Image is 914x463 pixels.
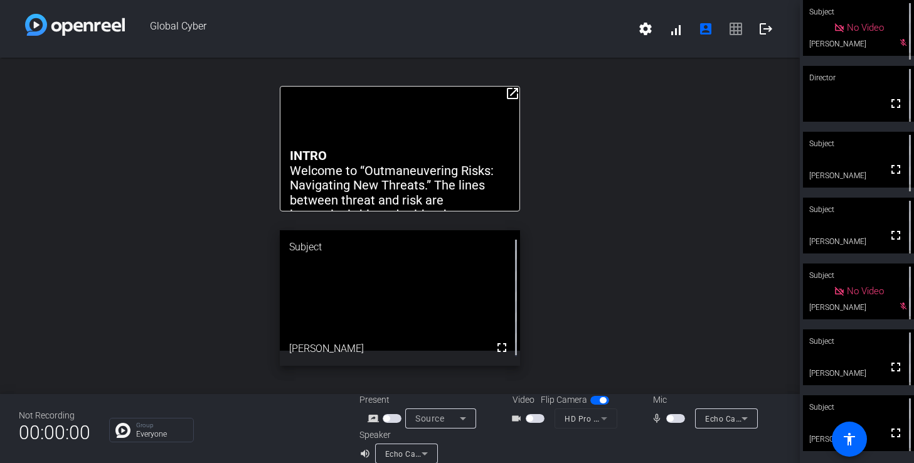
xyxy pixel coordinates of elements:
[505,86,520,101] mat-icon: open_in_new
[115,423,130,438] img: Chat Icon
[513,393,534,407] span: Video
[359,428,435,442] div: Speaker
[368,411,383,426] mat-icon: screen_share_outline
[290,148,327,163] strong: INTRO
[125,14,630,44] span: Global Cyber
[385,449,636,459] span: Echo Cancelling Speakerphone (Jabra SPEAK 510 USB) (0b0e:0422)
[803,198,914,221] div: Subject
[494,340,509,355] mat-icon: fullscreen
[638,21,653,36] mat-icon: settings
[888,425,903,440] mat-icon: fullscreen
[290,164,510,340] p: Welcome to “Outmaneuvering Risks: Navigating New Threats.” The lines between threat and risk are ...
[136,430,187,438] p: Everyone
[359,393,485,407] div: Present
[415,413,444,423] span: Source
[847,22,884,33] span: No Video
[19,409,90,422] div: Not Recording
[758,21,773,36] mat-icon: logout
[842,432,857,447] mat-icon: accessibility
[803,132,914,156] div: Subject
[698,21,713,36] mat-icon: account_box
[888,96,903,111] mat-icon: fullscreen
[803,395,914,419] div: Subject
[803,66,914,90] div: Director
[847,285,884,297] span: No Video
[25,14,125,36] img: white-gradient.svg
[511,411,526,426] mat-icon: videocam_outline
[651,411,666,426] mat-icon: mic_none
[359,446,375,461] mat-icon: volume_up
[888,359,903,375] mat-icon: fullscreen
[541,393,587,407] span: Flip Camera
[803,329,914,353] div: Subject
[888,162,903,177] mat-icon: fullscreen
[803,263,914,287] div: Subject
[888,228,903,243] mat-icon: fullscreen
[661,14,691,44] button: signal_cellular_alt
[19,417,90,448] span: 00:00:00
[136,422,187,428] p: Group
[280,230,520,264] div: Subject
[640,393,766,407] div: Mic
